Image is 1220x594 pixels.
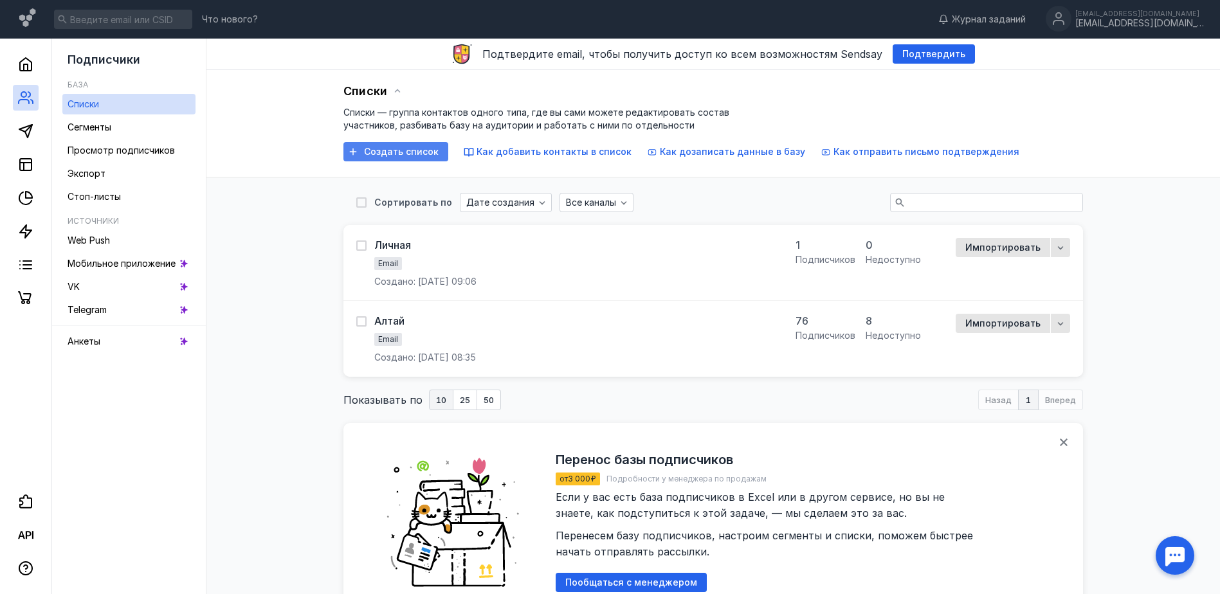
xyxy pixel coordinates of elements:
div: Алтай [374,314,405,327]
span: Мобильное приложение [68,258,176,269]
span: Email [378,334,398,344]
div: подписчиков [796,253,855,266]
span: Пообщаться с менеджером [565,577,697,588]
span: Журнал заданий [952,13,1026,26]
span: Создано: [DATE] 08:35 [374,351,476,364]
a: Экспорт [62,163,196,184]
button: 25 [453,390,477,410]
a: Сегменты [62,117,196,138]
span: Как добавить контакты в список [477,146,632,157]
input: Введите email или CSID [54,10,192,29]
div: недоступно [866,329,921,342]
button: Импортировать [956,314,1050,333]
a: Мобильное приложение [62,253,196,274]
span: от 3 000 ₽ [560,474,596,483]
a: Списки [62,94,196,114]
span: Списки [343,84,387,98]
button: Импортировать [956,238,1050,257]
span: Создано: [DATE] 09:06 [374,275,477,288]
span: 10 [436,396,446,404]
span: Импортировать [965,318,1041,329]
span: 50 [484,396,494,404]
a: Web Push [62,230,196,251]
a: Просмотр подписчиков [62,140,196,161]
span: Подтвердите email, чтобы получить доступ ко всем возможностям Sendsay [482,48,882,60]
span: Подписчики [68,53,140,66]
button: Как добавить контакты в список [464,145,632,158]
span: Просмотр подписчиков [68,145,175,156]
span: Стоп-листы [68,191,121,202]
div: 76 [796,314,855,328]
h2: Перенос базы подписчиков [556,452,733,467]
span: Что нового? [202,15,258,24]
h5: База [68,80,88,89]
a: Алтай [374,314,405,328]
span: Все каналы [566,197,616,208]
div: Сортировать по [374,198,452,207]
a: Личная [374,238,411,252]
span: Подтвердить [902,49,965,60]
span: Telegram [68,304,107,315]
a: Журнал заданий [932,13,1032,26]
span: Списки — группа контактов одного типа, где вы сами можете редактировать состав участников, разбив... [343,107,729,130]
span: 25 [460,396,470,404]
button: Подтвердить [893,44,975,64]
a: Telegram [62,300,196,320]
button: 50 [477,390,501,410]
span: Email [378,258,398,268]
button: 10 [429,390,453,410]
span: Как отправить письмо подтверждения [833,146,1019,157]
div: недоступно [866,253,921,266]
span: Создать список [364,147,439,157]
div: 0 [866,238,921,252]
div: 1 [796,238,855,252]
a: VK [62,276,196,297]
span: Если у вас есть база подписчиков в Excel или в другом сервисе, но вы не знаете, как подступиться ... [556,491,976,558]
div: [EMAIL_ADDRESS][DOMAIN_NAME] [1075,10,1204,17]
span: Анкеты [68,336,100,346]
button: Дате создания [460,193,552,212]
button: Как дозаписать данные в базу [647,145,805,158]
h5: Источники [68,216,119,226]
span: Сегменты [68,122,111,132]
div: [EMAIL_ADDRESS][DOMAIN_NAME] [1075,18,1204,29]
a: Стоп-листы [62,186,196,207]
span: Подробности у менеджера по продажам [606,474,767,483]
a: Анкеты [62,331,196,352]
span: Экспорт [68,168,105,179]
button: Создать список [343,142,448,161]
div: Личная [374,239,411,251]
button: Пообщаться с менеджером [556,573,707,592]
span: Web Push [68,235,110,246]
a: Что нового? [196,15,264,24]
span: VK [68,281,80,292]
span: Импортировать [965,242,1041,253]
div: подписчиков [796,329,855,342]
button: Как отправить письмо подтверждения [821,145,1019,158]
div: 8 [866,314,921,328]
span: Показывать по [343,392,423,408]
span: Дате создания [466,197,534,208]
button: Все каналы [560,193,633,212]
span: Списки [68,98,99,109]
span: Как дозаписать данные в базу [660,146,805,157]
